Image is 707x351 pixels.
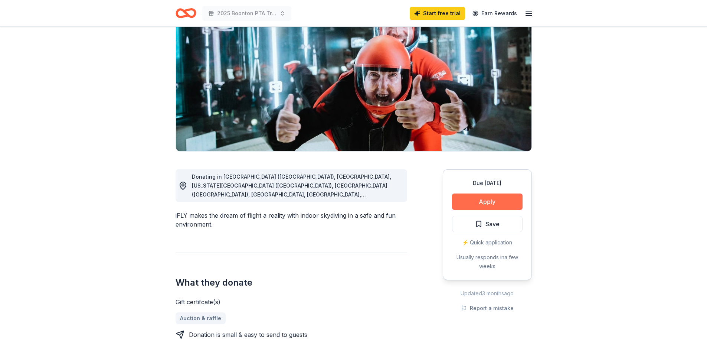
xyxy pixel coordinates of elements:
[452,238,523,247] div: ⚡️ Quick application
[176,211,407,229] div: iFLY makes the dream of flight a reality with indoor skydiving in a safe and fun environment.
[468,7,521,20] a: Earn Rewards
[202,6,291,21] button: 2025 Boonton PTA Tricky Tray
[176,298,407,306] div: Gift certifcate(s)
[452,194,523,210] button: Apply
[189,330,307,339] div: Donation is small & easy to send to guests
[176,277,407,289] h2: What they donate
[176,4,196,22] a: Home
[176,9,531,151] img: Image for iFLY
[443,289,532,298] div: Updated 3 months ago
[410,7,465,20] a: Start free trial
[217,9,276,18] span: 2025 Boonton PTA Tricky Tray
[452,216,523,232] button: Save
[452,253,523,271] div: Usually responds in a few weeks
[192,173,394,296] span: Donating in [GEOGRAPHIC_DATA] ([GEOGRAPHIC_DATA]), [GEOGRAPHIC_DATA], [US_STATE][GEOGRAPHIC_DATA]...
[452,179,523,188] div: Due [DATE]
[461,304,514,313] button: Report a mistake
[176,312,226,324] a: Auction & raffle
[485,219,500,229] span: Save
